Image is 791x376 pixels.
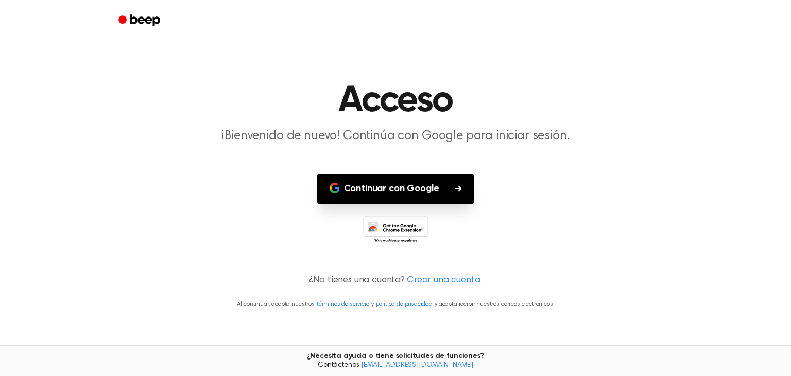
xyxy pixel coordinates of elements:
[221,130,569,142] font: ¡Bienvenido de nuevo! Continúa con Google para iniciar sesión.
[407,274,480,287] a: Crear una cuenta
[435,301,554,307] font: y acepta recibir nuestros correos electrónicos.
[361,362,473,369] a: [EMAIL_ADDRESS][DOMAIN_NAME]
[317,174,474,204] button: Continuar con Google
[307,352,484,360] font: ¿Necesita ayuda o tiene solicitudes de funciones?
[317,301,369,307] a: términos de servicio
[338,82,453,119] font: Acceso
[111,11,169,31] a: Bip
[237,301,315,307] font: Al continuar, acepta nuestros
[376,301,433,307] a: política de privacidad
[344,184,439,193] font: Continuar con Google
[407,276,480,285] font: Crear una cuenta
[318,362,359,369] font: Contáctenos
[309,276,405,285] font: ¿No tienes una cuenta?
[371,301,374,307] font: y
